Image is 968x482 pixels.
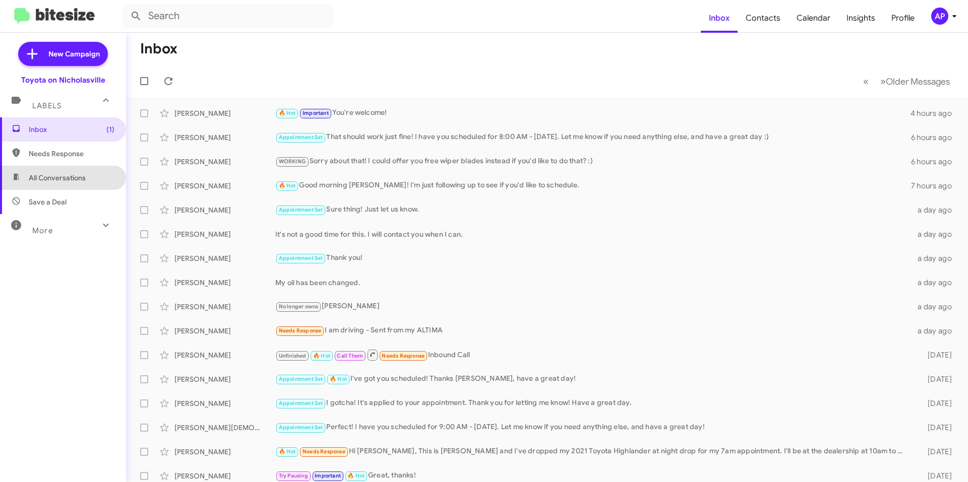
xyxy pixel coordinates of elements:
button: Next [874,71,956,92]
span: Inbox [29,124,114,134]
span: 🔥 Hot [279,448,296,455]
div: [PERSON_NAME] [174,229,275,239]
div: a day ago [912,253,960,263]
div: [PERSON_NAME] [174,278,275,288]
span: WORKING [279,158,306,165]
span: Needs Response [279,327,322,334]
button: Previous [857,71,875,92]
span: Important [315,472,341,479]
div: [PERSON_NAME] [174,374,275,384]
div: [PERSON_NAME] [174,205,275,215]
span: Appointment Set [279,134,323,141]
span: (1) [106,124,114,134]
div: 4 hours ago [911,108,960,118]
div: [PERSON_NAME] [174,132,275,143]
div: It's not a good time for this. I will contact you when I can. [275,229,912,239]
div: Inbound Call [275,349,912,361]
span: New Campaign [48,49,100,59]
div: Hi [PERSON_NAME], This is [PERSON_NAME] and I've dropped my 2021 Toyota Highlander at night drop ... [275,446,912,457]
span: Appointment Set [279,376,323,382]
div: [DATE] [912,350,960,360]
div: a day ago [912,278,960,288]
span: All Conversations [29,173,86,183]
span: Appointment Set [279,400,323,406]
div: [PERSON_NAME] [174,326,275,336]
span: 🔥 Hot [279,110,296,116]
span: Appointment Set [279,424,323,431]
div: [DATE] [912,423,960,433]
div: [PERSON_NAME] [174,157,275,167]
div: You're welcome! [275,107,911,119]
span: 🔥 Hot [313,353,330,359]
div: [PERSON_NAME] [174,253,275,263]
div: [PERSON_NAME][DEMOGRAPHIC_DATA] [174,423,275,433]
div: [PERSON_NAME] [174,447,275,457]
span: Try Pausing [279,472,308,479]
div: AP [931,8,948,25]
span: Save a Deal [29,197,67,207]
button: AP [923,8,957,25]
h1: Inbox [140,41,177,57]
div: I've got you scheduled! Thanks [PERSON_NAME], have a great day! [275,373,912,385]
span: Needs Response [29,149,114,159]
div: [PERSON_NAME] [174,302,275,312]
span: 🔥 Hot [279,182,296,189]
div: [DATE] [912,471,960,481]
div: Toyota on Nicholasville [21,75,105,85]
div: 6 hours ago [911,157,960,167]
div: [PERSON_NAME] [174,108,275,118]
span: Appointment Set [279,206,323,213]
span: « [863,75,869,88]
div: Thank you! [275,252,912,264]
span: Needs Response [382,353,425,359]
span: No longer owns [279,303,319,310]
div: Great, thanks! [275,470,912,481]
div: That should work just fine! I have you scheduled for 8:00 AM - [DATE]. Let me know if you need an... [275,131,911,143]
div: [PERSON_NAME] [174,350,275,360]
span: Needs Response [302,448,345,455]
span: More [32,226,53,235]
span: » [880,75,886,88]
div: I am driving - Sent from my ALTIMA [275,325,912,336]
div: a day ago [912,205,960,215]
div: Good morning [PERSON_NAME]! I'm just following up to see if you'd like to schedule. [275,180,911,191]
div: 7 hours ago [911,181,960,191]
a: Profile [883,4,923,33]
nav: Page navigation example [858,71,956,92]
div: Sure thing! Just let us know. [275,204,912,216]
span: Labels [32,101,62,110]
a: Calendar [789,4,838,33]
span: Call Them [337,353,363,359]
div: [PERSON_NAME] [275,301,912,312]
a: Inbox [701,4,738,33]
a: New Campaign [18,42,108,66]
span: Appointment Set [279,255,323,261]
a: Contacts [738,4,789,33]
span: 🔥 Hot [347,472,365,479]
div: [PERSON_NAME] [174,398,275,408]
a: Insights [838,4,883,33]
div: a day ago [912,326,960,336]
div: [PERSON_NAME] [174,181,275,191]
div: My oil has been changed. [275,278,912,288]
span: Older Messages [886,76,950,87]
div: [PERSON_NAME] [174,471,275,481]
div: 6 hours ago [911,132,960,143]
div: Perfect! I have you scheduled for 9:00 AM - [DATE]. Let me know if you need anything else, and ha... [275,422,912,433]
div: a day ago [912,302,960,312]
div: [DATE] [912,374,960,384]
span: 🔥 Hot [330,376,347,382]
div: a day ago [912,229,960,239]
div: I gotcha! It's applied to your appointment. Thank you for letting me know! Have a great day. [275,397,912,409]
div: [DATE] [912,398,960,408]
span: Important [302,110,329,116]
span: Unfinished [279,353,307,359]
div: [DATE] [912,447,960,457]
div: Sorry about that! I could offer you free wiper blades instead if you'd like to do that? :) [275,156,911,167]
input: Search [122,4,334,28]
